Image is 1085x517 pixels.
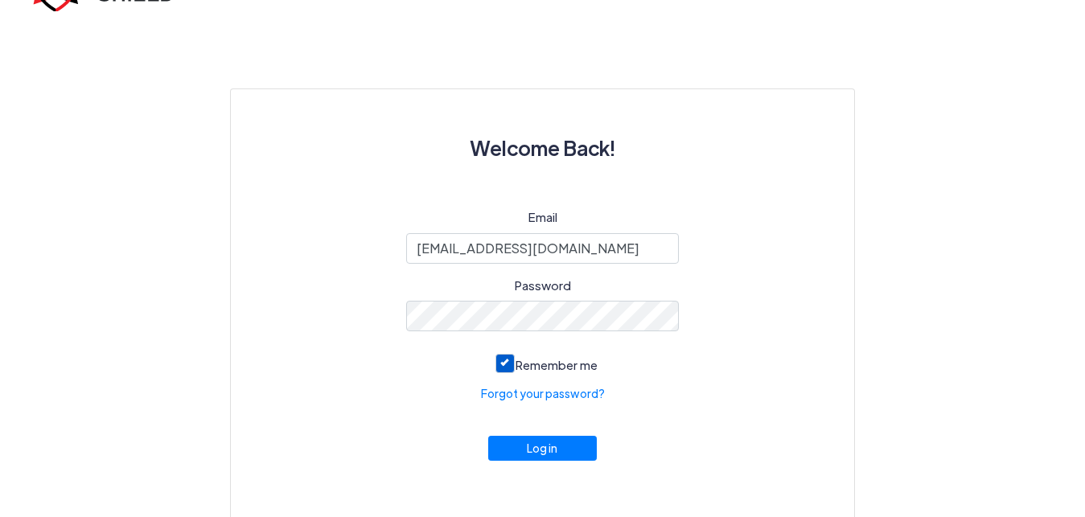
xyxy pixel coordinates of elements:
label: Email [528,208,557,227]
a: Forgot your password? [481,385,605,402]
button: Log in [488,436,598,461]
label: Password [515,277,571,295]
span: Remember me [516,357,598,372]
h3: Welcome Back! [269,128,816,168]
